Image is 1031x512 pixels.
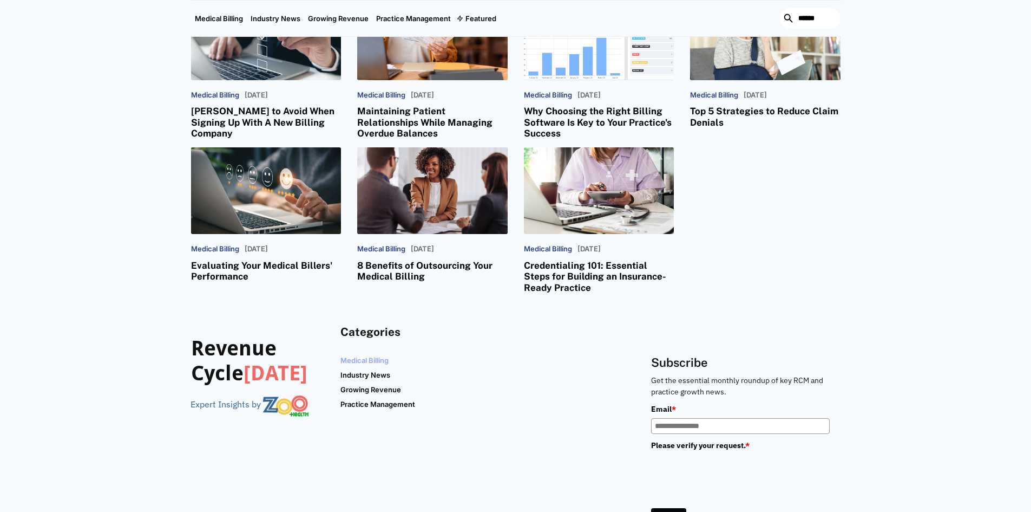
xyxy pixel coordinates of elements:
h3: Credentialing 101: Essential Steps for Building an Insurance-Ready Practice [524,260,674,293]
h4: Categories [340,326,474,339]
h3: Maintaining Patient Relationships While Managing Overdue Balances [357,106,508,139]
h3: Why Choosing the Right Billing Software Is Key to Your Practice's Success [524,106,674,139]
p: Medical Billing [191,245,239,254]
p: [DATE] [245,91,268,100]
p: Medical Billing [690,91,738,100]
a: Growing Revenue [304,1,372,36]
h3: Top 5 Strategies to Reduce Claim Denials [690,106,840,128]
h2: Subscribe [651,355,830,370]
a: Industry News [340,368,394,382]
p: Medical Billing [357,91,405,100]
div: Featured [465,14,496,23]
div: Featured [455,1,500,36]
p: [DATE] [577,91,601,100]
a: Growing Revenue [340,383,405,397]
h3: Revenue Cycle [191,336,325,386]
p: Medical Billing [191,91,239,100]
p: [DATE] [411,91,434,100]
p: Medical Billing [524,245,572,254]
label: Email [651,403,830,415]
p: [DATE] [577,245,601,254]
h3: [PERSON_NAME] to Avoid When Signing Up With A New Billing Company [191,106,342,139]
a: Medical Billing [340,353,392,367]
a: Medical Billing [191,1,247,36]
p: [DATE] [744,91,767,100]
p: [DATE] [411,245,434,254]
a: Medical Billing[DATE]Credentialing 101: Essential Steps for Building an Insurance-Ready Practice [524,147,674,293]
p: Get the essential monthly roundup of key RCM and practice growth news. [651,375,830,398]
h3: Evaluating Your Medical Billers' Performance [191,260,342,282]
p: Medical Billing [524,91,572,100]
h3: 8 Benefits of Outsourcing Your Medical Billing [357,260,508,282]
a: Practice Management [340,397,419,411]
p: Medical Billing [357,245,405,254]
a: Medical Billing[DATE]8 Benefits of Outsourcing Your Medical Billing [357,147,508,282]
span: [DATE] [244,361,307,385]
a: Industry News [247,1,304,36]
a: Medical Billing[DATE]Evaluating Your Medical Billers' Performance [191,147,342,282]
iframe: reCAPTCHA [651,454,816,496]
p: [DATE] [245,245,268,254]
label: Please verify your request. [651,439,830,451]
a: Practice Management [372,1,455,36]
div: Expert Insights by [191,399,261,410]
